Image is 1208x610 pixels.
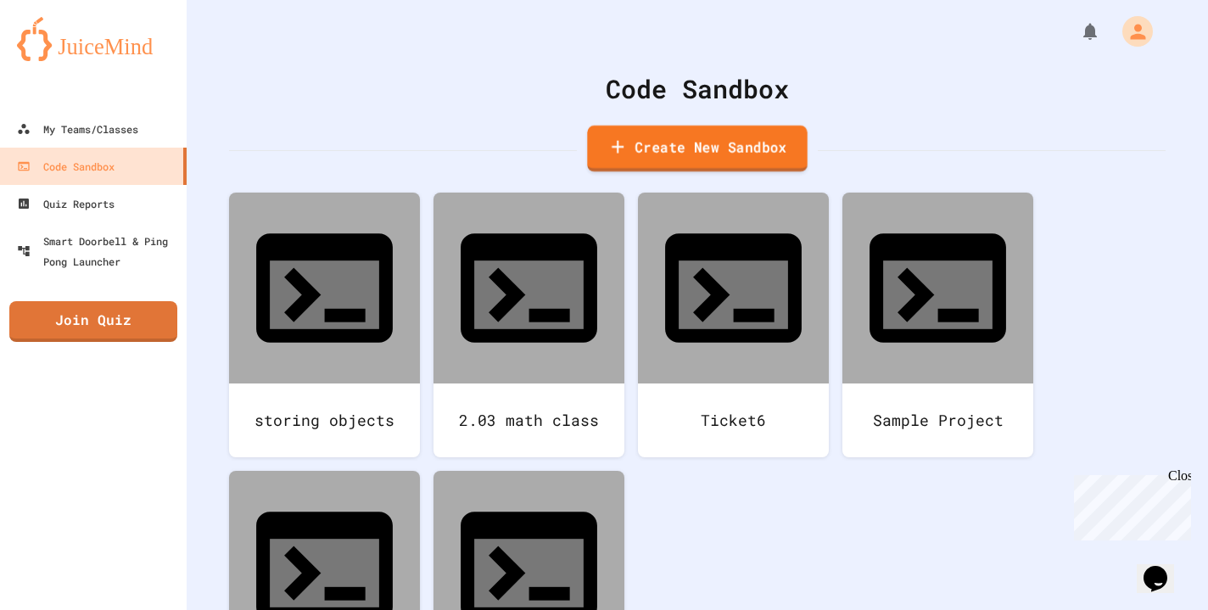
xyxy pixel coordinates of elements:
[229,383,420,457] div: storing objects
[842,383,1033,457] div: Sample Project
[17,17,170,61] img: logo-orange.svg
[9,301,177,342] a: Join Quiz
[17,193,115,214] div: Quiz Reports
[433,383,624,457] div: 2.03 math class
[587,126,807,172] a: Create New Sandbox
[229,193,420,457] a: storing objects
[229,70,1166,108] div: Code Sandbox
[1067,468,1191,540] iframe: chat widget
[1105,12,1157,51] div: My Account
[7,7,117,108] div: Chat with us now!Close
[638,383,829,457] div: Ticket6
[842,193,1033,457] a: Sample Project
[17,156,115,176] div: Code Sandbox
[17,231,180,271] div: Smart Doorbell & Ping Pong Launcher
[433,193,624,457] a: 2.03 math class
[17,119,138,139] div: My Teams/Classes
[638,193,829,457] a: Ticket6
[1049,17,1105,46] div: My Notifications
[1137,542,1191,593] iframe: chat widget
